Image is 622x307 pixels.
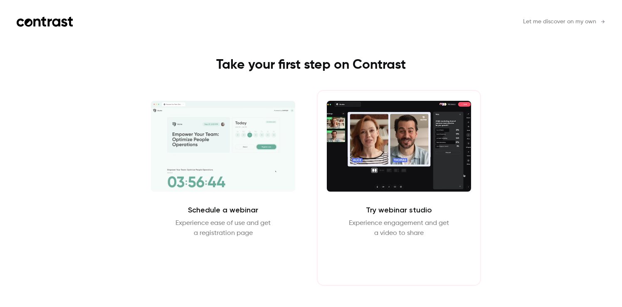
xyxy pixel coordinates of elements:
[366,205,432,215] h2: Try webinar studio
[188,205,258,215] h2: Schedule a webinar
[349,218,449,238] p: Experience engagement and get a video to share
[124,57,498,73] h1: Take your first step on Contrast
[372,248,426,268] button: Enter Studio
[175,218,271,238] p: Experience ease of use and get a registration page
[523,17,596,26] span: Let me discover on my own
